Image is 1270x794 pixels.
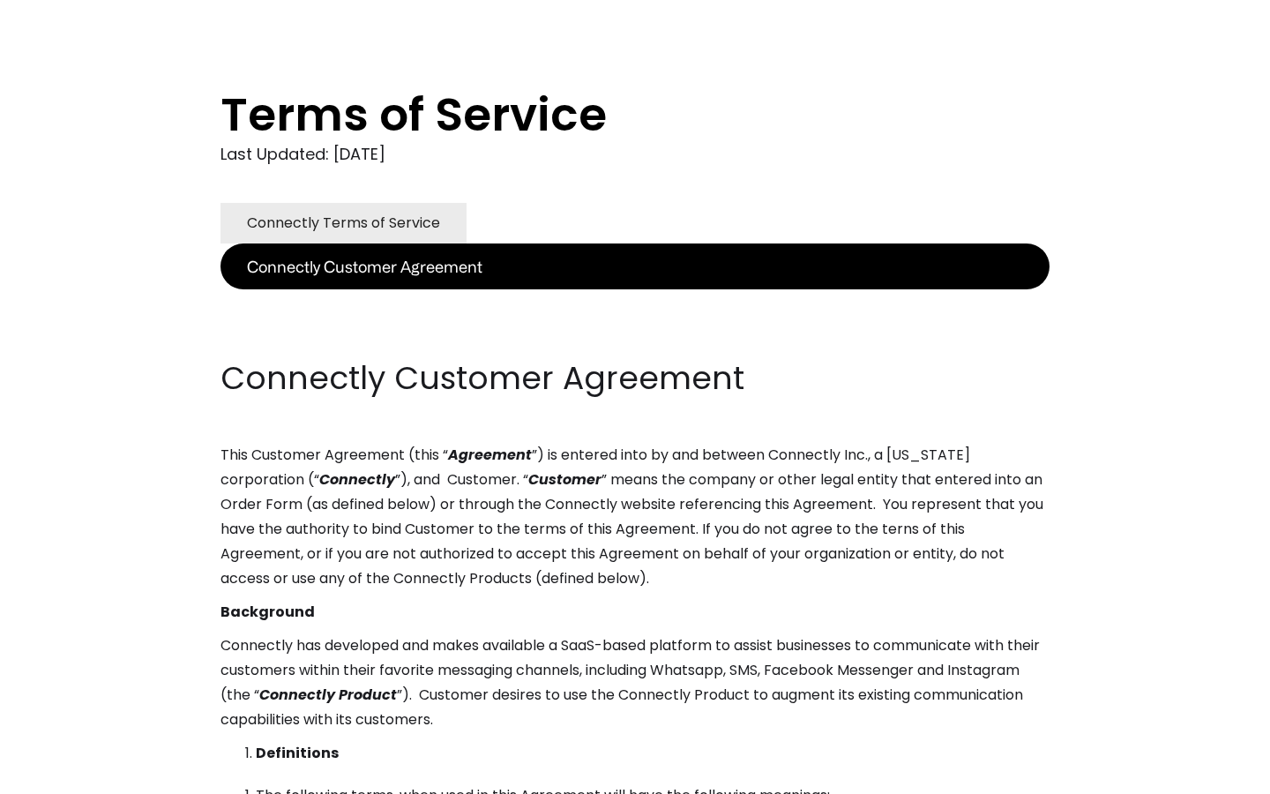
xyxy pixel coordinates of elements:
[247,211,440,236] div: Connectly Terms of Service
[220,323,1050,348] p: ‍
[220,602,315,622] strong: Background
[220,443,1050,591] p: This Customer Agreement (this “ ”) is entered into by and between Connectly Inc., a [US_STATE] co...
[220,289,1050,314] p: ‍
[319,469,395,490] em: Connectly
[220,633,1050,732] p: Connectly has developed and makes available a SaaS-based platform to assist businesses to communi...
[220,88,979,141] h1: Terms of Service
[18,761,106,788] aside: Language selected: English
[528,469,601,490] em: Customer
[220,141,1050,168] div: Last Updated: [DATE]
[247,254,482,279] div: Connectly Customer Agreement
[220,356,1050,401] h2: Connectly Customer Agreement
[259,685,397,705] em: Connectly Product
[35,763,106,788] ul: Language list
[448,445,532,465] em: Agreement
[256,743,339,763] strong: Definitions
